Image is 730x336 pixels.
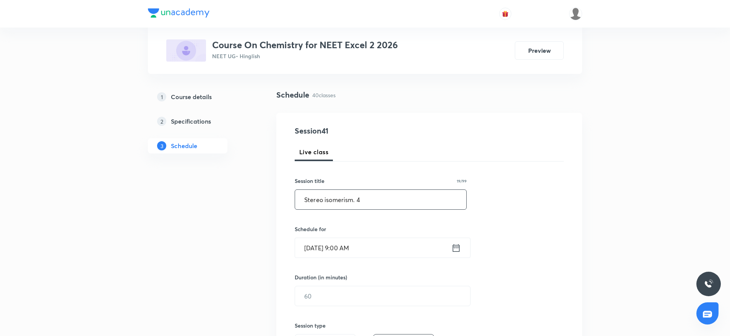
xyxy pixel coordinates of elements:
[295,190,466,209] input: A great title is short, clear and descriptive
[295,273,347,281] h6: Duration (in minutes)
[704,279,713,289] img: ttu
[502,10,509,17] img: avatar
[157,92,166,101] p: 1
[157,117,166,126] p: 2
[276,89,309,101] h4: Schedule
[569,7,582,20] img: Shivank
[295,225,467,233] h6: Schedule for
[148,8,209,20] a: Company Logo
[312,91,336,99] p: 40 classes
[295,177,324,185] h6: Session title
[171,92,212,101] h5: Course details
[171,117,211,126] h5: Specifications
[499,8,511,20] button: avatar
[295,125,434,137] h4: Session 41
[212,39,398,51] h3: Course On Chemistry for NEET Excel 2 2026
[148,89,252,104] a: 1Course details
[295,321,326,329] h6: Session type
[148,8,209,18] img: Company Logo
[166,39,206,62] img: 92CE08E2-2A55-44FB-8340-1C09401EB651_plus.png
[157,141,166,150] p: 3
[299,147,328,157] span: Live class
[148,114,252,129] a: 2Specifications
[212,52,398,60] p: NEET UG • Hinglish
[295,286,470,306] input: 60
[457,179,467,183] p: 19/99
[171,141,197,150] h5: Schedule
[515,41,564,60] button: Preview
